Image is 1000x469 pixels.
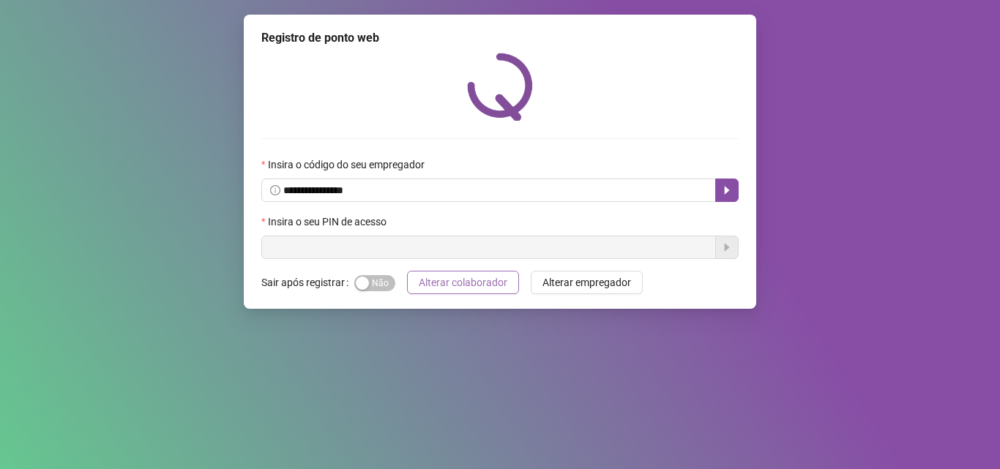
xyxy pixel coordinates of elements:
span: Alterar colaborador [419,274,507,290]
span: Alterar empregador [542,274,631,290]
label: Insira o código do seu empregador [261,157,434,173]
label: Sair após registrar [261,271,354,294]
label: Insira o seu PIN de acesso [261,214,396,230]
div: Registro de ponto web [261,29,739,47]
span: info-circle [270,185,280,195]
span: caret-right [721,184,733,196]
button: Alterar colaborador [407,271,519,294]
img: QRPoint [467,53,533,121]
button: Alterar empregador [531,271,643,294]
